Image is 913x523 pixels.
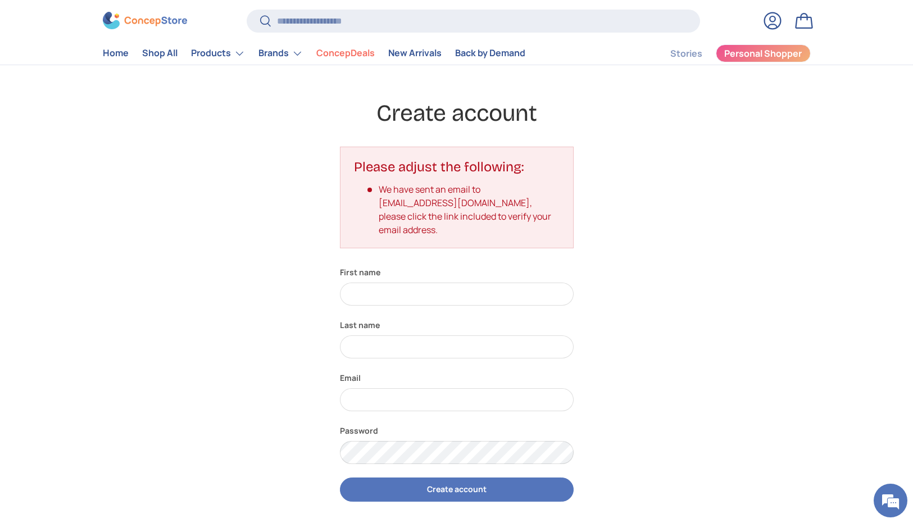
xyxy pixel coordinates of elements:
[670,43,702,65] a: Stories
[316,43,375,65] a: ConcepDeals
[455,43,525,65] a: Back by Demand
[142,43,178,65] a: Shop All
[103,42,525,65] nav: Primary
[340,425,574,436] label: Password
[252,42,310,65] summary: Brands
[103,12,187,30] img: ConcepStore
[103,98,811,129] h1: Create account
[643,42,811,65] nav: Secondary
[365,183,560,237] li: We have sent an email to [EMAIL_ADDRESS][DOMAIN_NAME], please click the link included to verify y...
[354,158,560,176] h2: Please adjust the following:
[724,49,802,58] span: Personal Shopper
[340,266,574,278] label: First name
[184,42,252,65] summary: Products
[340,319,574,331] label: Last name
[716,44,811,62] a: Personal Shopper
[388,43,442,65] a: New Arrivals
[340,477,574,502] button: Create account
[340,372,574,384] label: Email
[103,43,129,65] a: Home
